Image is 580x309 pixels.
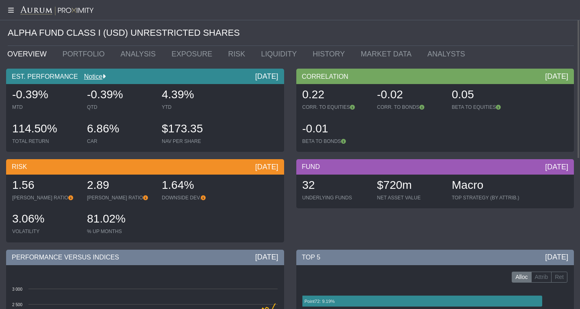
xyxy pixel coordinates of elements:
[8,20,574,46] div: ALPHA FUND CLASS I (USD) UNRESTRICTED SHARES
[304,299,335,304] text: Point72: 9.19%
[452,104,519,110] div: BETA TO EQUITIES
[296,69,574,84] div: CORRELATION
[162,194,228,201] div: DOWNSIDE DEV.
[377,104,444,110] div: CORR. TO BONDS
[87,228,154,235] div: % UP MONTHS
[255,71,278,81] div: [DATE]
[255,162,278,172] div: [DATE]
[87,194,154,201] div: [PERSON_NAME] RATIO
[302,104,369,110] div: CORR. TO EQUITIES
[78,73,102,80] a: Notice
[1,46,56,62] a: OVERVIEW
[355,46,421,62] a: MARKET DATA
[78,72,106,81] div: Notice
[165,46,222,62] a: EXPOSURE
[302,177,369,194] div: 32
[12,138,79,145] div: TOTAL RETURN
[114,46,165,62] a: ANALYSIS
[421,46,475,62] a: ANALYSTS
[12,211,79,228] div: 3.06%
[162,87,228,104] div: 4.39%
[87,88,123,101] span: -0.39%
[296,250,574,265] div: TOP 5
[545,162,568,172] div: [DATE]
[255,46,306,62] a: LIQUIDITY
[12,194,79,201] div: [PERSON_NAME] RATIO
[87,121,154,138] div: 6.86%
[377,177,444,194] div: $720m
[452,177,519,194] div: Macro
[6,250,284,265] div: PERFORMANCE VERSUS INDICES
[306,46,354,62] a: HISTORY
[296,159,574,175] div: FUND
[20,6,93,16] img: Aurum-Proximity%20white.svg
[545,71,568,81] div: [DATE]
[12,121,79,138] div: 114.50%
[87,138,154,145] div: CAR
[222,46,255,62] a: RISK
[12,287,22,292] text: 3 000
[87,104,154,110] div: QTD
[302,138,369,145] div: BETA TO BONDS
[87,177,154,194] div: 2.89
[162,121,228,138] div: $173.35
[12,88,48,101] span: -0.39%
[302,121,369,138] div: -0.01
[377,87,444,104] div: -0.02
[452,87,519,104] div: 0.05
[12,104,79,110] div: MTD
[302,88,325,101] span: 0.22
[377,194,444,201] div: NET ASSET VALUE
[87,211,154,228] div: 81.02%
[162,104,228,110] div: YTD
[302,194,369,201] div: UNDERLYING FUNDS
[56,46,115,62] a: PORTFOLIO
[12,177,79,194] div: 1.56
[551,272,567,283] label: Ret
[512,272,531,283] label: Alloc
[12,303,22,307] text: 2 500
[162,138,228,145] div: NAV PER SHARE
[531,272,552,283] label: Attrib
[162,177,228,194] div: 1.64%
[12,228,79,235] div: VOLATILITY
[545,252,568,262] div: [DATE]
[6,159,284,175] div: RISK
[6,69,284,84] div: EST. PERFORMANCE
[452,194,519,201] div: TOP STRATEGY (BY ATTRIB.)
[255,252,278,262] div: [DATE]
